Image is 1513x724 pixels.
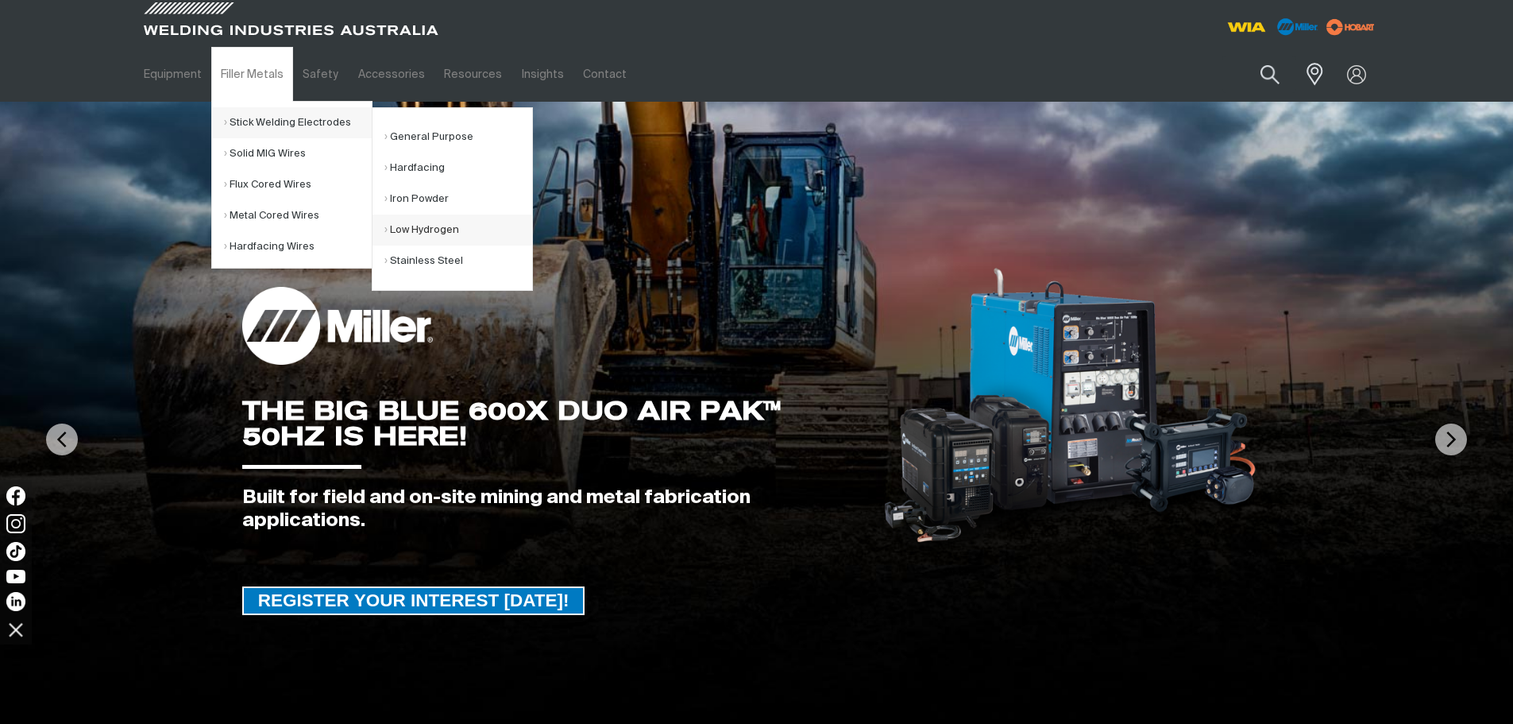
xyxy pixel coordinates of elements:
[293,47,348,102] a: Safety
[372,107,533,291] ul: Stick Welding Electrodes Submenu
[134,47,211,102] a: Equipment
[46,424,78,455] img: PrevArrow
[384,184,532,215] a: Iron Powder
[2,616,29,643] img: hide socials
[6,486,25,505] img: Facebook
[224,200,372,231] a: Metal Cored Wires
[1435,424,1467,455] img: NextArrow
[224,169,372,200] a: Flux Cored Wires
[211,101,372,269] ul: Filler Metals Submenu
[6,542,25,561] img: TikTok
[211,47,293,102] a: Filler Metals
[6,592,25,611] img: LinkedIn
[224,107,372,138] a: Stick Welding Electrodes
[384,153,532,184] a: Hardfacing
[573,47,636,102] a: Contact
[384,122,532,153] a: General Purpose
[244,587,584,615] span: REGISTER YOUR INTEREST [DATE]!
[224,138,372,169] a: Solid MIG Wires
[511,47,573,102] a: Insights
[1243,56,1297,93] button: Search products
[384,215,532,246] a: Low Hydrogen
[242,398,858,449] div: THE BIG BLUE 600X DUO AIR PAK™ 50HZ IS HERE!
[242,486,858,532] div: Built for field and on-site mining and metal fabrication applications.
[384,246,532,277] a: Stainless Steel
[134,47,1068,102] nav: Main
[1322,15,1380,39] img: miller
[434,47,511,102] a: Resources
[349,47,434,102] a: Accessories
[242,587,585,615] a: REGISTER YOUR INTEREST TODAY!
[224,231,372,262] a: Hardfacing Wires
[1222,56,1296,93] input: Product name or item number...
[6,570,25,583] img: YouTube
[6,514,25,533] img: Instagram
